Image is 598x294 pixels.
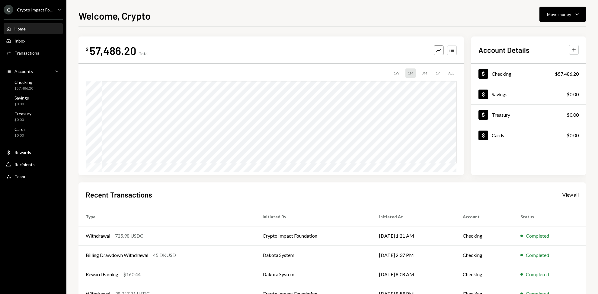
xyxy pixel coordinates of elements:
[513,207,586,226] th: Status
[86,190,152,200] h2: Recent Transactions
[4,125,63,139] a: Cards$0.00
[547,11,571,17] div: Move money
[492,71,511,77] div: Checking
[526,271,549,278] div: Completed
[471,125,586,145] a: Cards$0.00
[492,112,510,118] div: Treasury
[14,117,31,122] div: $0.00
[14,174,25,179] div: Team
[555,70,579,77] div: $57,486.20
[14,38,25,43] div: Inbox
[562,192,579,198] div: View all
[86,251,148,259] div: Billing Drawdown Withdrawal
[14,102,29,107] div: $0.00
[567,132,579,139] div: $0.00
[17,7,53,12] div: Crypto Impact Fo...
[14,86,33,91] div: $57,486.20
[115,232,143,239] div: 725.98 USDC
[90,44,136,57] div: 57,486.20
[139,51,149,56] div: Total
[471,84,586,104] a: Savings$0.00
[4,35,63,46] a: Inbox
[14,133,26,138] div: $0.00
[86,46,88,52] div: $
[78,207,255,226] th: Type
[539,7,586,22] button: Move money
[471,64,586,84] a: Checking$57,486.20
[14,69,33,74] div: Accounts
[372,265,456,284] td: [DATE] 8:08 AM
[14,26,26,31] div: Home
[456,226,513,245] td: Checking
[4,5,13,14] div: C
[14,95,29,100] div: Savings
[4,171,63,182] a: Team
[86,232,110,239] div: Withdrawal
[86,271,118,278] div: Reward Earning
[471,105,586,125] a: Treasury$0.00
[372,207,456,226] th: Initiated At
[14,162,35,167] div: Recipients
[456,245,513,265] td: Checking
[4,147,63,158] a: Rewards
[446,68,457,78] div: ALL
[14,127,26,132] div: Cards
[419,68,430,78] div: 3M
[492,132,504,138] div: Cards
[4,47,63,58] a: Transactions
[4,93,63,108] a: Savings$0.00
[562,191,579,198] a: View all
[391,68,402,78] div: 1W
[4,66,63,77] a: Accounts
[4,109,63,124] a: Treasury$0.00
[123,271,141,278] div: $160.44
[433,68,442,78] div: 1Y
[567,111,579,119] div: $0.00
[14,150,31,155] div: Rewards
[478,45,529,55] h2: Account Details
[14,111,31,116] div: Treasury
[255,265,372,284] td: Dakota System
[255,226,372,245] td: Crypto Impact Foundation
[78,10,151,22] h1: Welcome, Crypto
[456,265,513,284] td: Checking
[14,50,39,55] div: Transactions
[567,91,579,98] div: $0.00
[153,251,176,259] div: 45 DKUSD
[372,245,456,265] td: [DATE] 2:37 PM
[14,80,33,85] div: Checking
[456,207,513,226] th: Account
[492,91,507,97] div: Savings
[405,68,416,78] div: 1M
[4,78,63,92] a: Checking$57,486.20
[526,251,549,259] div: Completed
[255,207,372,226] th: Initiated By
[255,245,372,265] td: Dakota System
[4,159,63,170] a: Recipients
[526,232,549,239] div: Completed
[4,23,63,34] a: Home
[372,226,456,245] td: [DATE] 1:21 AM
